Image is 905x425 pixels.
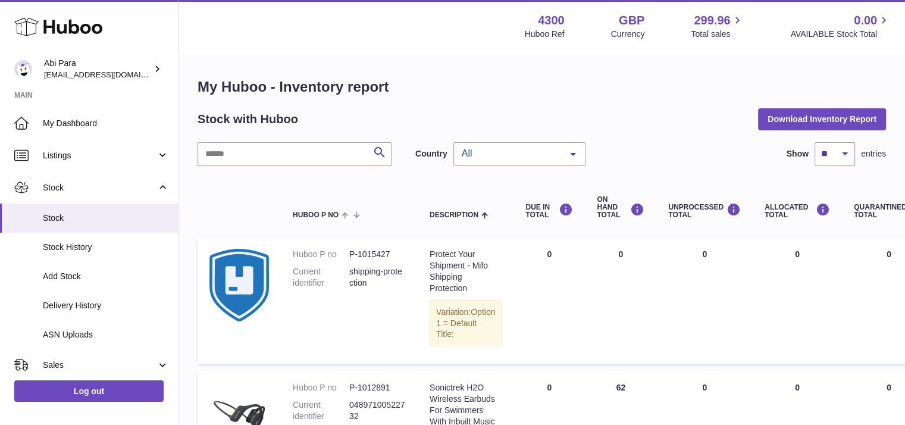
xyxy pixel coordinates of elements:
[198,77,886,96] h1: My Huboo - Inventory report
[43,150,156,161] span: Listings
[787,148,809,160] label: Show
[14,380,164,402] a: Log out
[887,383,891,392] span: 0
[43,329,169,340] span: ASN Uploads
[14,60,32,78] img: Abi@mifo.co.uk
[43,212,169,224] span: Stock
[349,266,406,289] dd: shipping-protection
[656,237,753,364] td: 0
[43,360,156,371] span: Sales
[854,12,877,29] span: 0.00
[694,12,730,29] span: 299.96
[430,300,502,347] div: Variation:
[790,12,891,40] a: 0.00 AVAILABLE Stock Total
[349,399,406,422] dd: 04897100522732
[293,266,349,289] dt: Current identifier
[887,249,891,259] span: 0
[459,148,561,160] span: All
[349,249,406,260] dd: P-1015427
[619,12,644,29] strong: GBP
[597,196,644,220] div: ON HAND Total
[436,307,495,339] span: Option 1 = Default Title;
[538,12,565,29] strong: 4300
[611,29,645,40] div: Currency
[43,242,169,253] span: Stock History
[44,58,151,80] div: Abi Para
[43,118,169,129] span: My Dashboard
[198,111,298,127] h2: Stock with Huboo
[861,148,886,160] span: entries
[758,108,886,130] button: Download Inventory Report
[43,271,169,282] span: Add Stock
[430,249,502,294] div: Protect Your Shipment - Mifo Shipping Protection
[293,382,349,393] dt: Huboo P no
[43,300,169,311] span: Delivery History
[293,211,339,219] span: Huboo P no
[293,399,349,422] dt: Current identifier
[525,203,573,219] div: DUE IN TOTAL
[43,182,156,193] span: Stock
[753,237,842,364] td: 0
[513,237,585,364] td: 0
[430,211,478,219] span: Description
[293,249,349,260] dt: Huboo P no
[525,29,565,40] div: Huboo Ref
[415,148,447,160] label: Country
[44,70,175,79] span: [EMAIL_ADDRESS][DOMAIN_NAME]
[691,29,744,40] span: Total sales
[349,382,406,393] dd: P-1012891
[209,249,269,321] img: product image
[668,203,741,219] div: UNPROCESSED Total
[691,12,744,40] a: 299.96 Total sales
[790,29,891,40] span: AVAILABLE Stock Total
[585,237,656,364] td: 0
[765,203,830,219] div: ALLOCATED Total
